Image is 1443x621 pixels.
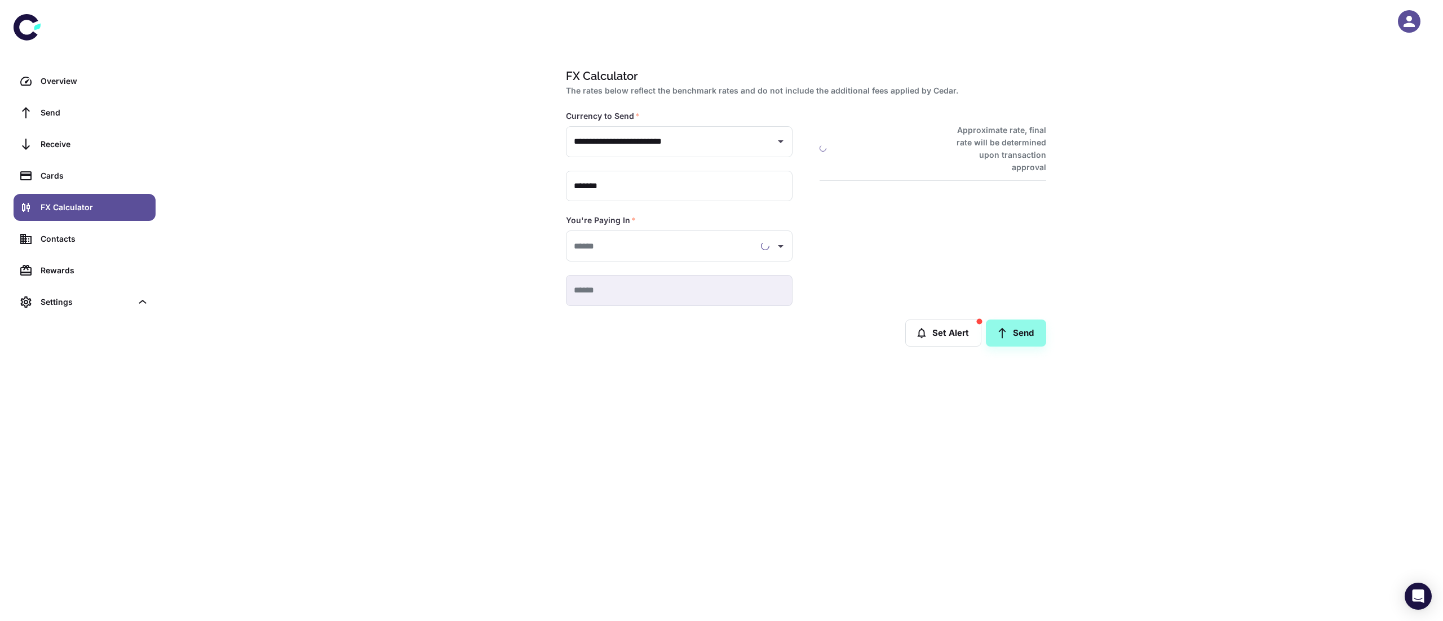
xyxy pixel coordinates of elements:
[14,68,156,95] a: Overview
[986,320,1046,347] a: Send
[905,320,981,347] button: Set Alert
[773,238,789,254] button: Open
[41,264,149,277] div: Rewards
[14,289,156,316] div: Settings
[41,170,149,182] div: Cards
[41,233,149,245] div: Contacts
[41,296,132,308] div: Settings
[566,215,636,226] label: You're Paying In
[566,110,640,122] label: Currency to Send
[41,201,149,214] div: FX Calculator
[41,75,149,87] div: Overview
[944,124,1046,174] h6: Approximate rate, final rate will be determined upon transaction approval
[14,99,156,126] a: Send
[566,68,1042,85] h1: FX Calculator
[773,134,789,149] button: Open
[14,162,156,189] a: Cards
[1405,583,1432,610] div: Open Intercom Messenger
[14,131,156,158] a: Receive
[14,225,156,252] a: Contacts
[41,138,149,150] div: Receive
[14,257,156,284] a: Rewards
[14,194,156,221] a: FX Calculator
[41,107,149,119] div: Send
